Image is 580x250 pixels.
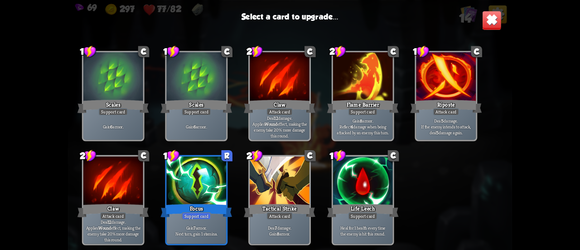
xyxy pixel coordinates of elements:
[182,108,211,115] div: Support card
[246,45,263,58] div: 2
[160,98,232,114] div: Scales
[163,45,180,58] div: 1
[275,225,277,231] b: 7
[327,202,399,218] div: Life Leech
[348,108,377,115] div: Support card
[100,212,126,220] div: Attack card
[388,46,399,57] div: C
[471,46,482,57] div: C
[266,212,292,220] div: Attack card
[182,212,211,220] div: Support card
[242,12,339,21] h3: Select a card to upgrade...
[168,124,225,130] p: Gain armor.
[266,108,292,115] div: Attack card
[99,108,128,115] div: Support card
[413,45,430,58] div: 1
[77,202,149,218] div: Claw
[304,46,315,57] div: C
[246,149,263,162] div: 2
[265,121,277,127] b: Wound
[329,45,346,58] div: 2
[163,149,180,162] div: 1
[221,150,232,161] div: R
[108,219,111,225] b: 12
[329,149,346,162] div: 1
[168,225,225,237] p: Gain armor. Next turn, gain 1 stamina.
[138,150,149,161] div: C
[433,108,459,115] div: Attack card
[193,225,195,231] b: 7
[251,115,308,138] p: Deal damage. Applies effect, making the enemy take 20% more damage this round.
[334,118,391,136] p: Gain armor. Reflect damage when being attacked by an enemy this turn.
[441,118,444,124] b: 5
[85,124,141,130] p: Gain armor.
[410,98,482,114] div: Riposte
[138,46,149,57] div: C
[80,45,97,58] div: 1
[327,98,399,114] div: Flame Barrier
[351,124,353,130] b: 4
[77,98,149,114] div: Scales
[244,98,315,114] div: Claw
[436,130,439,136] b: 5
[251,225,308,237] p: Deal damage. Gain armor.
[360,118,362,124] b: 8
[221,46,232,57] div: C
[388,150,399,161] div: C
[334,225,391,237] p: Heal for 1 health every time the enemy is hit this round.
[418,118,474,136] p: Deal damage. If the enemy intends to attack, deal damage again.
[244,202,315,218] div: Tactical Strike
[110,124,112,130] b: 6
[193,124,196,130] b: 6
[160,202,232,218] div: Focus
[85,219,141,243] p: Deal damage. Applies effect, making the enemy take 20% more damage this round.
[98,225,111,231] b: Wound
[482,10,502,30] img: Close_Button.png
[277,231,279,237] b: 8
[348,212,377,220] div: Support card
[274,115,278,121] b: 12
[304,150,315,161] div: C
[80,149,97,162] div: 2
